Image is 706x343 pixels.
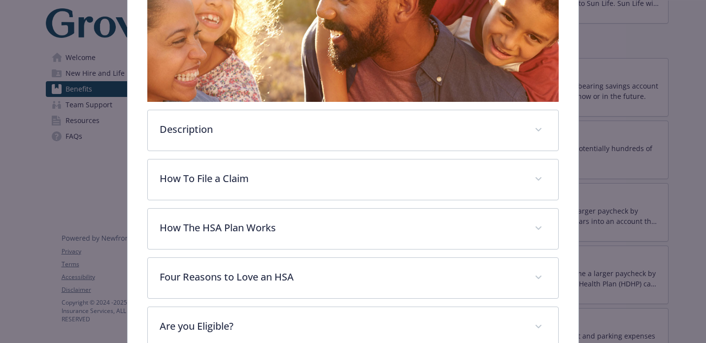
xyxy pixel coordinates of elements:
p: How To File a Claim [160,171,523,186]
p: Description [160,122,523,137]
p: Are you Eligible? [160,319,523,334]
div: Four Reasons to Love an HSA [148,258,558,298]
p: How The HSA Plan Works [160,220,523,235]
div: Description [148,110,558,151]
p: Four Reasons to Love an HSA [160,270,523,284]
div: How To File a Claim [148,159,558,200]
div: How The HSA Plan Works [148,209,558,249]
